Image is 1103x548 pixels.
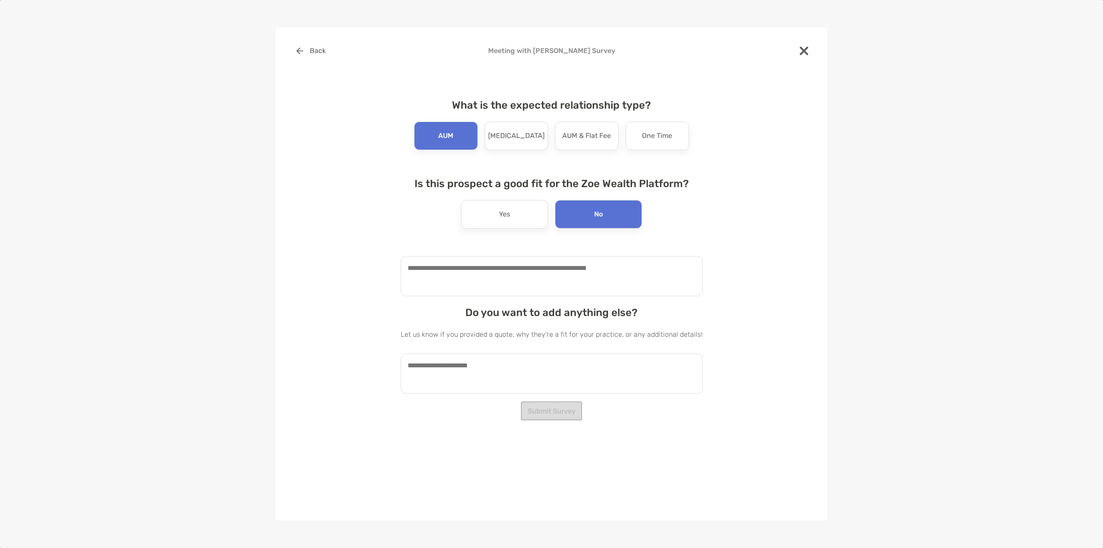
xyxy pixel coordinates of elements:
h4: Do you want to add anything else? [401,307,703,319]
img: close modal [800,47,808,55]
img: button icon [296,47,303,54]
p: [MEDICAL_DATA] [488,129,545,143]
p: AUM & Flat Fee [562,129,611,143]
p: One Time [642,129,672,143]
h4: What is the expected relationship type? [401,99,703,111]
h4: Is this prospect a good fit for the Zoe Wealth Platform? [401,178,703,190]
p: Yes [499,207,510,221]
p: AUM [438,129,453,143]
p: No [594,207,603,221]
h4: Meeting with [PERSON_NAME] Survey [290,47,813,55]
p: Let us know if you provided a quote, why they're a fit for your practice, or any additional details! [401,329,703,340]
button: Back [290,41,332,60]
